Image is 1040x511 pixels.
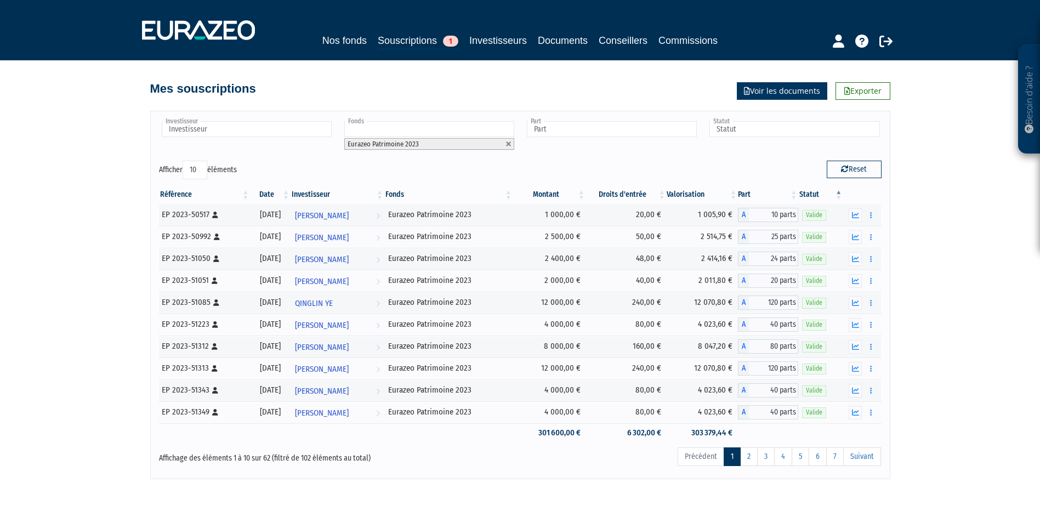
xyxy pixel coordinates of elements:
span: A [738,317,749,332]
td: 240,00 € [586,292,667,314]
div: A - Eurazeo Patrimoine 2023 [738,274,798,288]
span: A [738,208,749,222]
span: [PERSON_NAME] [295,337,349,357]
span: [PERSON_NAME] [295,315,349,336]
td: 2 400,00 € [513,248,586,270]
div: EP 2023-51050 [162,253,247,264]
span: A [738,339,749,354]
span: A [738,405,749,419]
td: 4 023,60 € [667,401,738,423]
div: Eurazeo Patrimoine 2023 [388,231,509,242]
span: A [738,361,749,376]
span: A [738,296,749,310]
th: Date: activer pour trier la colonne par ordre croissant [250,185,291,204]
th: Droits d'entrée: activer pour trier la colonne par ordre croissant [586,185,667,204]
span: Valide [802,320,826,330]
i: [Français] Personne physique [212,343,218,350]
span: A [738,383,749,398]
div: [DATE] [254,275,287,286]
div: EP 2023-51312 [162,340,247,352]
td: 4 023,60 € [667,314,738,336]
td: 2 011,80 € [667,270,738,292]
div: EP 2023-51223 [162,319,247,330]
td: 4 000,00 € [513,379,586,401]
a: Documents [538,33,588,48]
div: A - Eurazeo Patrimoine 2023 [738,230,798,244]
a: Exporter [836,82,890,100]
td: 6 302,00 € [586,423,667,442]
div: EP 2023-50992 [162,231,247,242]
button: Reset [827,161,882,178]
div: Affichage des éléments 1 à 10 sur 62 (filtré de 102 éléments au total) [159,446,451,464]
th: Valorisation: activer pour trier la colonne par ordre croissant [667,185,738,204]
a: [PERSON_NAME] [291,401,384,423]
a: QINGLIN YE [291,292,384,314]
a: 7 [826,447,844,466]
span: 25 parts [749,230,798,244]
td: 48,00 € [586,248,667,270]
div: A - Eurazeo Patrimoine 2023 [738,405,798,419]
i: [Français] Personne physique [213,299,219,306]
a: [PERSON_NAME] [291,336,384,357]
td: 50,00 € [586,226,667,248]
i: [Français] Personne physique [212,212,218,218]
td: 301 600,00 € [513,423,586,442]
span: Valide [802,254,826,264]
div: [DATE] [254,297,287,308]
i: [Français] Personne physique [212,365,218,372]
th: Investisseur: activer pour trier la colonne par ordre croissant [291,185,384,204]
select: Afficheréléments [183,161,207,179]
i: [Français] Personne physique [212,387,218,394]
td: 20,00 € [586,204,667,226]
div: EP 2023-50517 [162,209,247,220]
a: [PERSON_NAME] [291,248,384,270]
div: A - Eurazeo Patrimoine 2023 [738,383,798,398]
td: 12 070,80 € [667,292,738,314]
i: Voir l'investisseur [376,359,380,379]
td: 240,00 € [586,357,667,379]
span: Valide [802,342,826,352]
span: [PERSON_NAME] [295,359,349,379]
td: 2 000,00 € [513,270,586,292]
img: 1732889491-logotype_eurazeo_blanc_rvb.png [142,20,255,40]
span: A [738,230,749,244]
span: Valide [802,298,826,308]
div: Eurazeo Patrimoine 2023 [388,253,509,264]
span: 120 parts [749,296,798,310]
td: 1 005,90 € [667,204,738,226]
a: 5 [792,447,809,466]
a: [PERSON_NAME] [291,270,384,292]
i: Voir l'investisseur [376,249,380,270]
a: Commissions [658,33,718,48]
span: 20 parts [749,274,798,288]
span: 80 parts [749,339,798,354]
span: Valide [802,407,826,418]
i: [Français] Personne physique [212,409,218,416]
div: [DATE] [254,362,287,374]
div: [DATE] [254,209,287,220]
i: Voir l'investisseur [376,381,380,401]
td: 40,00 € [586,270,667,292]
td: 8 047,20 € [667,336,738,357]
span: 120 parts [749,361,798,376]
label: Afficher éléments [159,161,237,179]
a: Conseillers [599,33,647,48]
div: A - Eurazeo Patrimoine 2023 [738,339,798,354]
td: 2 500,00 € [513,226,586,248]
a: Suivant [843,447,881,466]
i: [Français] Personne physique [214,234,220,240]
td: 4 000,00 € [513,314,586,336]
span: Valide [802,276,826,286]
i: [Français] Personne physique [212,277,218,284]
div: Eurazeo Patrimoine 2023 [388,362,509,374]
a: [PERSON_NAME] [291,204,384,226]
th: Statut : activer pour trier la colonne par ordre d&eacute;croissant [798,185,843,204]
div: Eurazeo Patrimoine 2023 [388,340,509,352]
span: 40 parts [749,405,798,419]
div: [DATE] [254,231,287,242]
a: [PERSON_NAME] [291,226,384,248]
div: A - Eurazeo Patrimoine 2023 [738,317,798,332]
a: 2 [740,447,758,466]
i: Voir l'investisseur [376,228,380,248]
th: Référence : activer pour trier la colonne par ordre croissant [159,185,251,204]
